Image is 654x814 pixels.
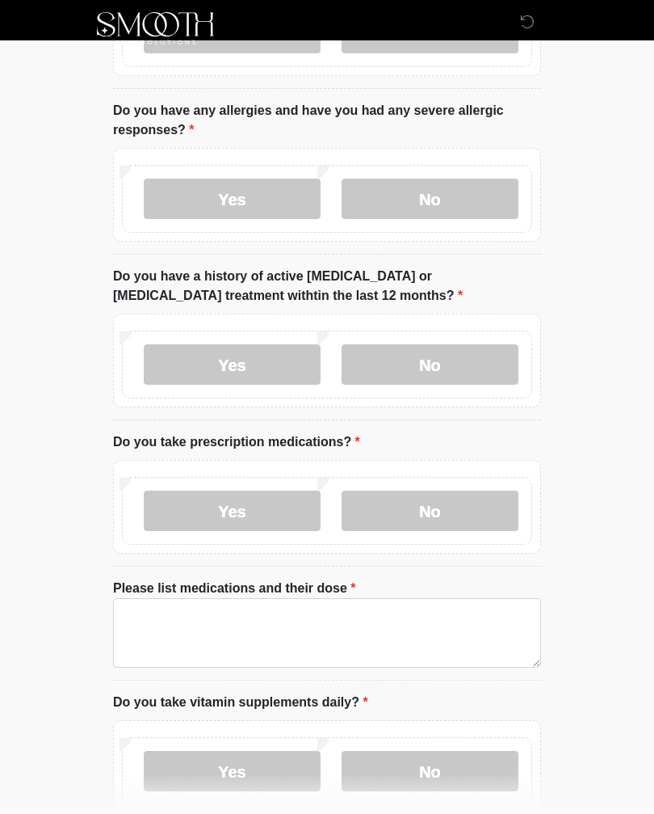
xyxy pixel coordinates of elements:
label: No [342,491,518,531]
label: Yes [144,491,321,531]
label: No [342,344,518,385]
label: Please list medications and their dose [113,579,356,598]
label: Do you take vitamin supplements daily? [113,693,368,712]
img: Smooth Skin Solutions LLC Logo [97,12,214,44]
label: Do you take prescription medications? [113,432,360,452]
label: No [342,751,518,791]
label: Do you have any allergies and have you had any severe allergic responses? [113,101,541,140]
label: Yes [144,344,321,385]
label: Yes [144,751,321,791]
label: Yes [144,179,321,219]
label: No [342,179,518,219]
label: Do you have a history of active [MEDICAL_DATA] or [MEDICAL_DATA] treatment withtin the last 12 mo... [113,267,541,306]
